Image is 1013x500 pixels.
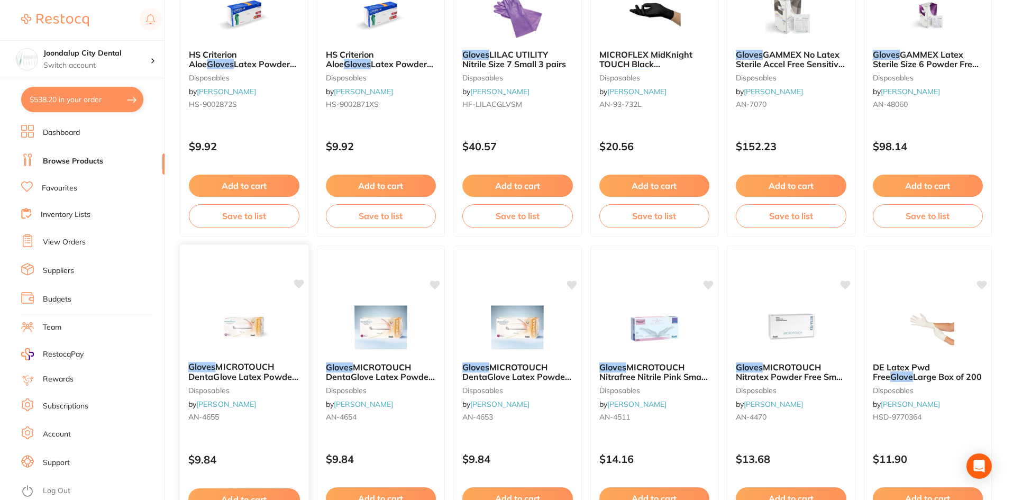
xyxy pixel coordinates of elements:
[873,49,900,60] em: Gloves
[326,99,379,109] span: HS-9002871XS
[21,8,89,32] a: Restocq Logo
[736,362,846,392] span: MICROTOUCH Nitratex Powder Free Small x 100
[326,59,433,79] span: Latex Powder Free Green XSmall x 100
[189,50,299,69] b: HS Criterion Aloe Gloves Latex Powder Free Green Small x 100
[599,399,667,409] span: by
[326,175,436,197] button: Add to cart
[21,14,89,26] img: Restocq Logo
[326,87,393,96] span: by
[462,99,522,109] span: HF-LILACGLVSM
[209,300,279,353] img: Gloves MICROTOUCH DentaGlove Latex Powder Free Medium x 100
[188,453,300,466] p: $9.84
[462,362,489,372] em: Gloves
[873,175,983,197] button: Add to cart
[599,362,708,392] span: MICROTOUCH Nitrafree Nitrile Pink Small x 100
[21,348,84,360] a: RestocqPay
[188,362,300,381] b: Gloves MICROTOUCH DentaGlove Latex Powder Free Medium x 100
[43,294,71,305] a: Budgets
[599,386,710,395] small: disposables
[462,399,530,409] span: by
[736,399,803,409] span: by
[326,140,436,152] p: $9.92
[43,128,80,138] a: Dashboard
[623,69,650,79] em: Gloves
[326,204,436,228] button: Save to list
[599,140,710,152] p: $20.56
[462,362,573,382] b: Gloves MICROTOUCH DentaGlove Latex Powder Free Petite x 100
[334,399,393,409] a: [PERSON_NAME]
[21,483,161,500] button: Log Out
[21,348,34,360] img: RestocqPay
[881,399,940,409] a: [PERSON_NAME]
[196,399,256,409] a: [PERSON_NAME]
[326,50,436,69] b: HS Criterion Aloe Gloves Latex Powder Free Green XSmall x 100
[599,49,692,79] span: MICROFLEX MidKnight TOUCH Black Nitrile
[470,399,530,409] a: [PERSON_NAME]
[599,453,710,465] p: $14.16
[599,412,630,422] span: AN-4511
[43,322,61,333] a: Team
[462,412,493,422] span: AN-4653
[599,362,710,382] b: Gloves MICROTOUCH Nitrafree Nitrile Pink Small x 100
[599,87,667,96] span: by
[197,87,256,96] a: [PERSON_NAME]
[189,87,256,96] span: by
[736,362,763,372] em: Gloves
[736,49,763,60] em: Gloves
[43,349,84,360] span: RestocqPay
[188,386,300,394] small: disposables
[16,49,38,70] img: Joondalup City Dental
[736,204,846,228] button: Save to list
[326,362,353,372] em: Gloves
[873,362,930,382] span: DE Latex Pwd Free
[736,140,846,152] p: $152.23
[599,175,710,197] button: Add to cart
[873,87,940,96] span: by
[873,50,983,69] b: Gloves GAMMEX Latex Sterile Size 6 Powder Free 50 Pairs
[462,50,573,69] b: Gloves LILAC UTILITY Nitrile Size 7 Small 3 pairs
[736,99,766,109] span: AN-7070
[599,50,710,69] b: MICROFLEX MidKnight TOUCH Black Nitrile Gloves L x100
[599,99,642,109] span: AN-93-732L
[873,74,983,82] small: disposables
[326,74,436,82] small: disposables
[966,453,992,479] div: Open Intercom Messenger
[736,453,846,465] p: $13.68
[462,140,573,152] p: $40.57
[462,74,573,82] small: disposables
[890,371,913,382] em: Glove
[736,74,846,82] small: disposables
[599,74,710,82] small: disposables
[43,401,88,412] a: Subscriptions
[43,486,70,496] a: Log Out
[736,175,846,197] button: Add to cart
[650,69,678,79] span: L x100
[43,156,103,167] a: Browse Products
[43,458,70,468] a: Support
[873,453,983,465] p: $11.90
[462,49,566,69] span: LILAC UTILITY Nitrile Size 7 Small 3 pairs
[913,371,982,382] span: Large Box of 200
[326,362,435,392] span: MICROTOUCH DentaGlove Latex Powder Free Small x 100
[188,412,220,422] span: AN-4655
[43,48,150,59] h4: Joondalup City Dental
[607,87,667,96] a: [PERSON_NAME]
[881,87,940,96] a: [PERSON_NAME]
[462,49,489,60] em: Gloves
[483,301,552,354] img: Gloves MICROTOUCH DentaGlove Latex Powder Free Petite x 100
[43,60,150,71] p: Switch account
[43,266,74,276] a: Suppliers
[462,386,573,395] small: disposables
[188,361,216,372] em: Gloves
[873,412,921,422] span: HSD-9770364
[188,399,256,409] span: by
[189,49,237,69] span: HS Criterion Aloe
[462,453,573,465] p: $9.84
[873,99,908,109] span: AN-48060
[736,50,846,69] b: Gloves GAMMEX No Latex Sterile Accel Free Sensitive #7 50 prs
[873,140,983,152] p: $98.14
[189,204,299,228] button: Save to list
[873,399,940,409] span: by
[189,175,299,197] button: Add to cart
[207,59,234,69] em: Gloves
